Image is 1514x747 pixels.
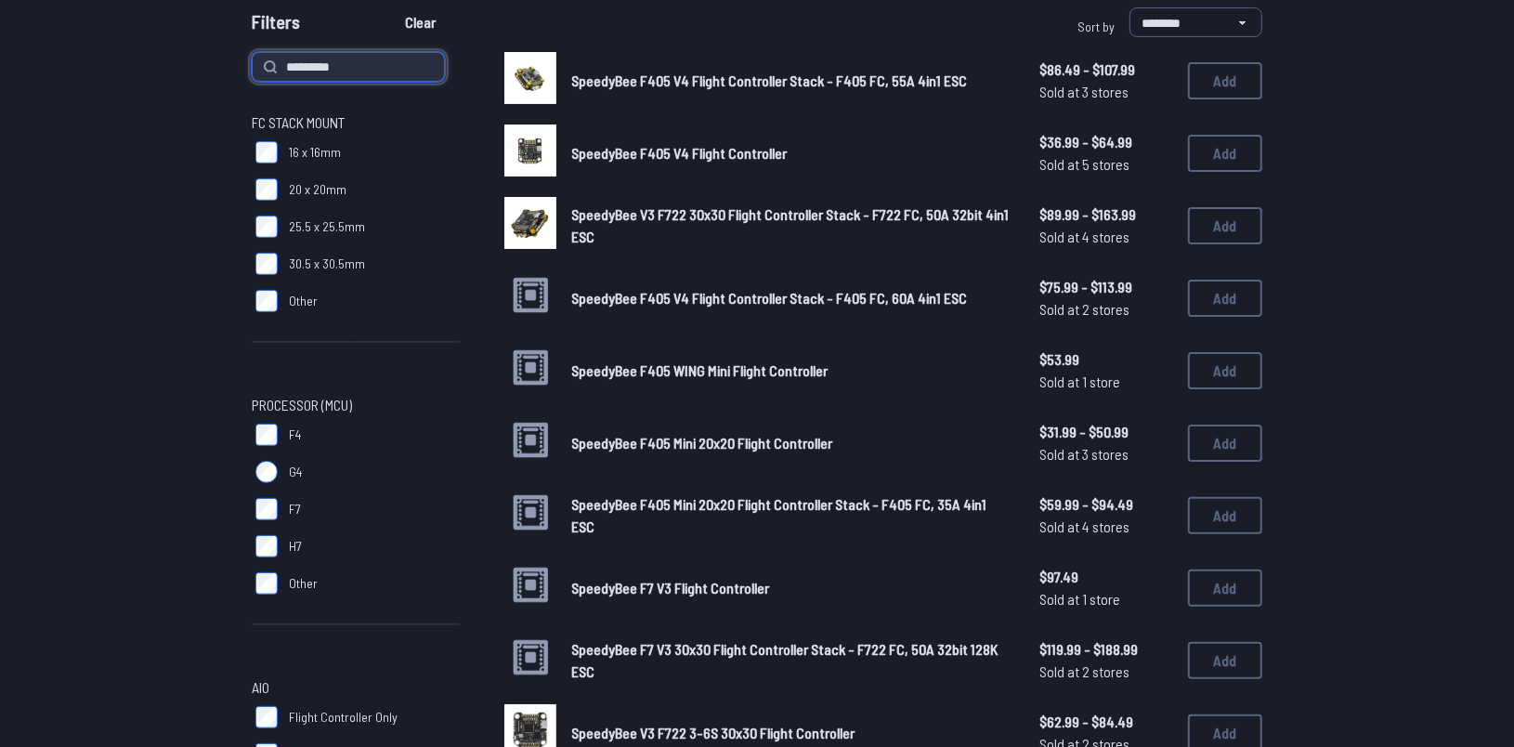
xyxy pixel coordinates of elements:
[1077,19,1115,34] span: Sort by
[1039,588,1173,610] span: Sold at 1 store
[255,424,278,446] input: F4
[289,426,301,444] span: F4
[1039,298,1173,321] span: Sold at 2 stores
[1188,642,1262,679] button: Add
[571,638,1010,683] a: SpeedyBee F7 V3 30x30 Flight Controller Stack - F722 FC, 50A 32bit 128K ESC
[1039,516,1173,538] span: Sold at 4 stores
[1188,62,1262,99] button: Add
[255,706,278,728] input: Flight Controller Only
[252,7,300,45] span: Filters
[1188,135,1262,172] button: Add
[1039,203,1173,226] span: $89.99 - $163.99
[1039,711,1173,733] span: $62.99 - $84.49
[571,289,967,307] span: SpeedyBee F405 V4 Flight Controller Stack - F405 FC, 60A 4in1 ESC
[571,640,998,680] span: SpeedyBee F7 V3 30x30 Flight Controller Stack - F722 FC, 50A 32bit 128K ESC
[1039,153,1173,176] span: Sold at 5 stores
[255,498,278,520] input: F7
[571,203,1010,248] a: SpeedyBee V3 F722 30x30 Flight Controller Stack - F722 FC, 50A 32bit 4in1 ESC
[571,142,1010,164] a: SpeedyBee F405 V4 Flight Controller
[571,432,1010,454] a: SpeedyBee F405 Mini 20x20 Flight Controller
[571,434,832,452] span: SpeedyBee F405 Mini 20x20 Flight Controller
[1039,131,1173,153] span: $36.99 - $64.99
[571,287,1010,309] a: SpeedyBee F405 V4 Flight Controller Stack - F405 FC, 60A 4in1 ESC
[389,7,451,37] button: Clear
[571,579,769,596] span: SpeedyBee F7 V3 Flight Controller
[255,178,278,201] input: 20 x 20mm
[504,52,556,104] img: image
[571,577,1010,599] a: SpeedyBee F7 V3 Flight Controller
[255,535,278,557] input: H7
[1039,226,1173,248] span: Sold at 4 stores
[289,537,302,556] span: H7
[289,708,398,727] span: Flight Controller Only
[1188,352,1262,389] button: Add
[1039,566,1173,588] span: $97.49
[1188,280,1262,317] button: Add
[1188,425,1262,462] button: Add
[1039,493,1173,516] span: $59.99 - $94.49
[255,461,278,483] input: G4
[571,495,986,535] span: SpeedyBee F405 Mini 20x20 Flight Controller Stack - F405 FC, 35A 4in1 ESC
[252,394,352,416] span: Processor (MCU)
[289,292,318,310] span: Other
[289,217,365,236] span: 25.5 x 25.5mm
[289,574,318,593] span: Other
[571,493,1010,538] a: SpeedyBee F405 Mini 20x20 Flight Controller Stack - F405 FC, 35A 4in1 ESC
[1039,81,1173,103] span: Sold at 3 stores
[255,216,278,238] input: 25.5 x 25.5mm
[289,143,341,162] span: 16 x 16mm
[504,52,556,110] a: image
[1039,421,1173,443] span: $31.99 - $50.99
[255,572,278,595] input: Other
[289,255,365,273] span: 30.5 x 30.5mm
[1039,371,1173,393] span: Sold at 1 store
[1188,207,1262,244] button: Add
[255,290,278,312] input: Other
[1039,59,1173,81] span: $86.49 - $107.99
[1188,497,1262,534] button: Add
[252,676,269,699] span: AIO
[571,144,787,162] span: SpeedyBee F405 V4 Flight Controller
[1039,661,1173,683] span: Sold at 2 stores
[289,500,301,518] span: F7
[504,197,556,255] a: image
[289,463,302,481] span: G4
[1039,348,1173,371] span: $53.99
[1188,570,1262,607] button: Add
[289,180,346,199] span: 20 x 20mm
[504,124,556,182] a: image
[255,141,278,164] input: 16 x 16mm
[571,722,1010,744] a: SpeedyBee V3 F722 3-6S 30x30 Flight Controller
[252,111,345,134] span: FC Stack Mount
[571,205,1009,245] span: SpeedyBee V3 F722 30x30 Flight Controller Stack - F722 FC, 50A 32bit 4in1 ESC
[1039,443,1173,465] span: Sold at 3 stores
[571,724,855,741] span: SpeedyBee V3 F722 3-6S 30x30 Flight Controller
[504,124,556,177] img: image
[1129,7,1262,37] select: Sort by
[504,197,556,249] img: image
[571,361,828,379] span: SpeedyBee F405 WING Mini Flight Controller
[571,360,1010,382] a: SpeedyBee F405 WING Mini Flight Controller
[1039,276,1173,298] span: $75.99 - $113.99
[571,72,967,89] span: SpeedyBee F405 V4 Flight Controller Stack - F405 FC, 55A 4in1 ESC
[255,253,278,275] input: 30.5 x 30.5mm
[1039,638,1173,661] span: $119.99 - $188.99
[571,70,1010,92] a: SpeedyBee F405 V4 Flight Controller Stack - F405 FC, 55A 4in1 ESC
